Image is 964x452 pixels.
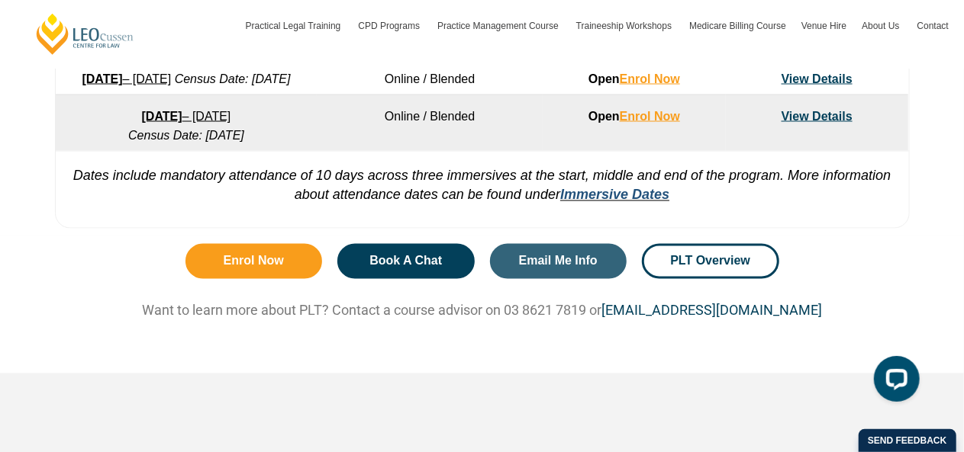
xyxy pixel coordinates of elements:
[560,188,669,203] a: Immersive Dates
[73,168,891,203] em: Dates include mandatory attendance of 10 days across three immersives at the start, middle and en...
[519,255,598,268] span: Email Me Info
[175,72,291,85] em: Census Date: [DATE]
[317,58,543,95] td: Online / Blended
[337,244,475,279] a: Book A Chat
[317,95,543,152] td: Online / Blended
[82,72,171,85] a: [DATE]– [DATE]
[862,350,926,414] iframe: LiveChat chat widget
[82,72,122,85] strong: [DATE]
[601,303,822,319] a: [EMAIL_ADDRESS][DOMAIN_NAME]
[782,110,853,123] a: View Details
[670,255,750,268] span: PLT Overview
[588,110,680,123] strong: Open
[620,110,680,123] a: Enrol Now
[910,4,956,48] a: Contact
[34,12,136,56] a: [PERSON_NAME] Centre for Law
[490,244,627,279] a: Email Me Info
[588,72,680,85] strong: Open
[430,4,569,48] a: Practice Management Course
[369,255,442,268] span: Book A Chat
[782,72,853,85] a: View Details
[185,244,323,279] a: Enrol Now
[682,4,794,48] a: Medicare Billing Course
[142,110,231,123] a: [DATE]– [DATE]
[142,110,182,123] strong: [DATE]
[794,4,854,48] a: Venue Hire
[238,4,351,48] a: Practical Legal Training
[224,255,284,268] span: Enrol Now
[350,4,430,48] a: CPD Programs
[128,129,244,142] em: Census Date: [DATE]
[854,4,909,48] a: About Us
[47,302,917,319] p: Want to learn more about PLT? Contact a course advisor on 03 8621 7819 or
[642,244,779,279] a: PLT Overview
[620,72,680,85] a: Enrol Now
[569,4,682,48] a: Traineeship Workshops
